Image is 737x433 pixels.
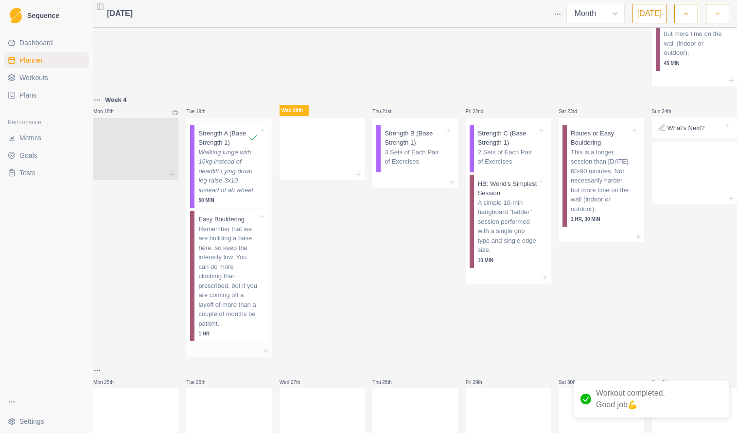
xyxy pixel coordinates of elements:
[376,125,454,172] div: Strength B (Base Strength 1)3 Sets of Each Pair of Exercises
[4,52,89,68] a: Planner
[667,123,705,133] p: What's Next?
[19,133,41,143] span: Metrics
[280,105,309,116] p: Wed 20th
[571,148,630,214] p: This is a longer session than [DATE]. 60-90 minutes. Not necessarily harder, but more time on the...
[372,379,402,386] p: Thu 28th
[10,8,22,24] img: Logo
[186,379,215,386] p: Tue 26th
[632,4,667,23] button: [DATE]
[198,197,258,204] p: 50 MIN
[4,115,89,130] div: Performance
[664,60,723,67] p: 45 MIN
[93,108,123,115] p: Mon 18th
[186,108,215,115] p: Tue 19th
[198,129,248,148] p: Strength A (Base Strength 1)
[19,168,35,178] span: Tests
[562,125,640,227] div: Routes or Easy BoulderingThis is a longer session than [DATE]. 60-90 minutes. Not necessarily har...
[385,148,444,167] p: 3 Sets of Each Pair of Exercises
[652,108,681,115] p: Sun 24th
[19,55,43,65] span: Planner
[190,211,267,341] div: Easy BoulderingRemember that we are building a base here, so keep the intensity low. You can do m...
[470,125,547,172] div: Strength C (Base Strength 1)2 Sets of Each Pair of Exercises
[596,387,665,411] p: Workout completed. Good job 💪
[559,108,588,115] p: Sat 23rd
[198,215,245,224] p: Easy Bouldering
[198,224,258,329] p: Remember that we are building a base here, so keep the intensity low. You can do more climbing th...
[4,35,89,50] a: Dashboard
[280,379,309,386] p: Wed 27th
[466,379,495,386] p: Fri 29th
[4,70,89,85] a: Workouts
[19,90,36,100] span: Plans
[478,129,537,148] p: Strength C (Base Strength 1)
[4,414,89,429] button: Settings
[198,148,258,195] p: Walking lunge with 16kg instead of deadlift Lying down leg raise 3x10 instead of ab wheel
[571,216,630,223] p: 1 HR, 30 MIN
[4,130,89,146] a: Metrics
[198,330,258,337] p: 1 HR
[105,95,127,105] p: Week 4
[93,379,123,386] p: Mon 25th
[571,129,630,148] p: Routes or Easy Bouldering
[652,117,737,139] div: What's Next?
[4,4,89,27] a: LogoSequence
[4,165,89,181] a: Tests
[19,73,48,83] span: Workouts
[19,38,53,48] span: Dashboard
[19,150,37,160] span: Goals
[478,198,537,255] p: A simple 10-min hangboard "ladder" session performed with a single grip type and single edge size.
[470,175,547,268] div: HB: World’s Simplest SessionA simple 10-min hangboard "ladder" session performed with a single gr...
[372,108,402,115] p: Thu 21st
[4,148,89,163] a: Goals
[478,148,537,167] p: 2 Sets of Each Pair of Exercises
[107,8,133,19] span: [DATE]
[478,179,537,198] p: HB: World’s Simplest Session
[652,379,681,386] p: Sun 31st
[190,125,267,208] div: Strength A (Base Strength 1)Walking lunge with 16kg instead of deadlift Lying down leg raise 3x10...
[27,12,59,19] span: Sequence
[466,108,495,115] p: Fri 22nd
[4,87,89,103] a: Plans
[559,379,588,386] p: Sat 30th
[478,257,537,264] p: 10 MIN
[385,129,444,148] p: Strength B (Base Strength 1)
